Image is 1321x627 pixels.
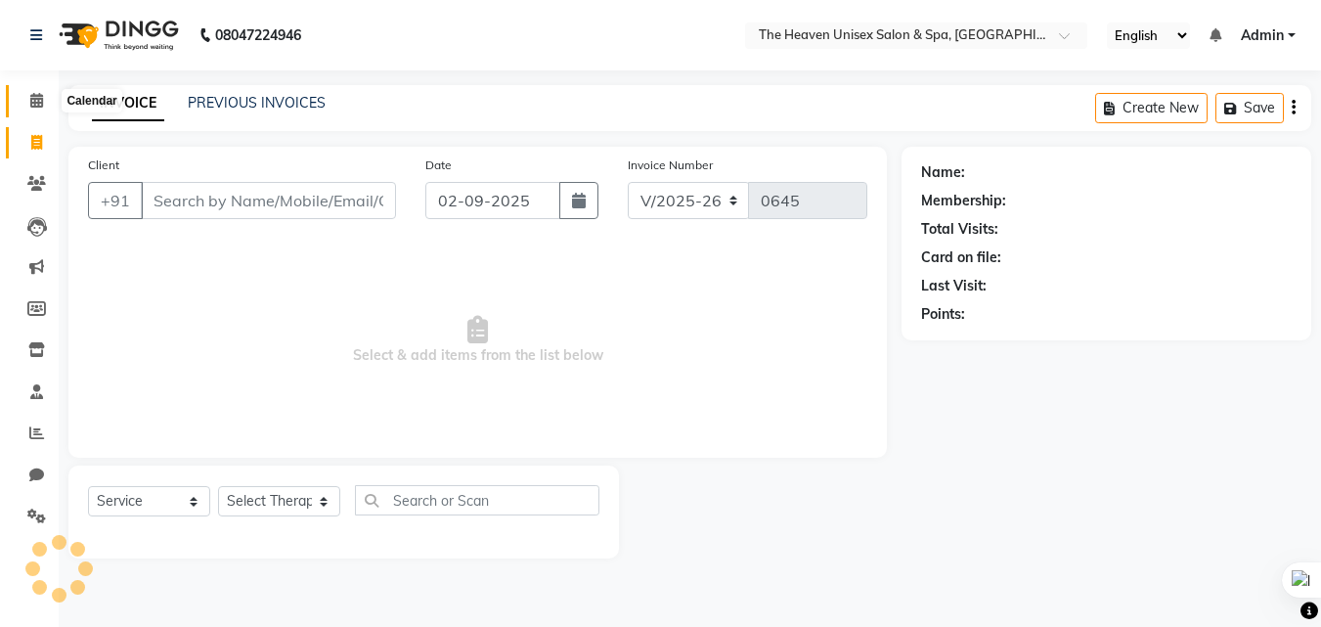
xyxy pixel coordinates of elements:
[1215,93,1284,123] button: Save
[50,8,184,63] img: logo
[88,157,119,174] label: Client
[921,162,965,183] div: Name:
[141,182,396,219] input: Search by Name/Mobile/Email/Code
[88,182,143,219] button: +91
[1241,25,1284,46] span: Admin
[921,247,1001,268] div: Card on file:
[215,8,301,63] b: 08047224946
[425,157,452,174] label: Date
[1095,93,1208,123] button: Create New
[62,89,121,112] div: Calendar
[921,219,998,240] div: Total Visits:
[188,94,326,112] a: PREVIOUS INVOICES
[88,243,867,438] span: Select & add items from the list below
[628,157,713,174] label: Invoice Number
[355,485,599,515] input: Search or Scan
[921,304,965,325] div: Points:
[921,191,1006,211] div: Membership:
[921,276,987,296] div: Last Visit:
